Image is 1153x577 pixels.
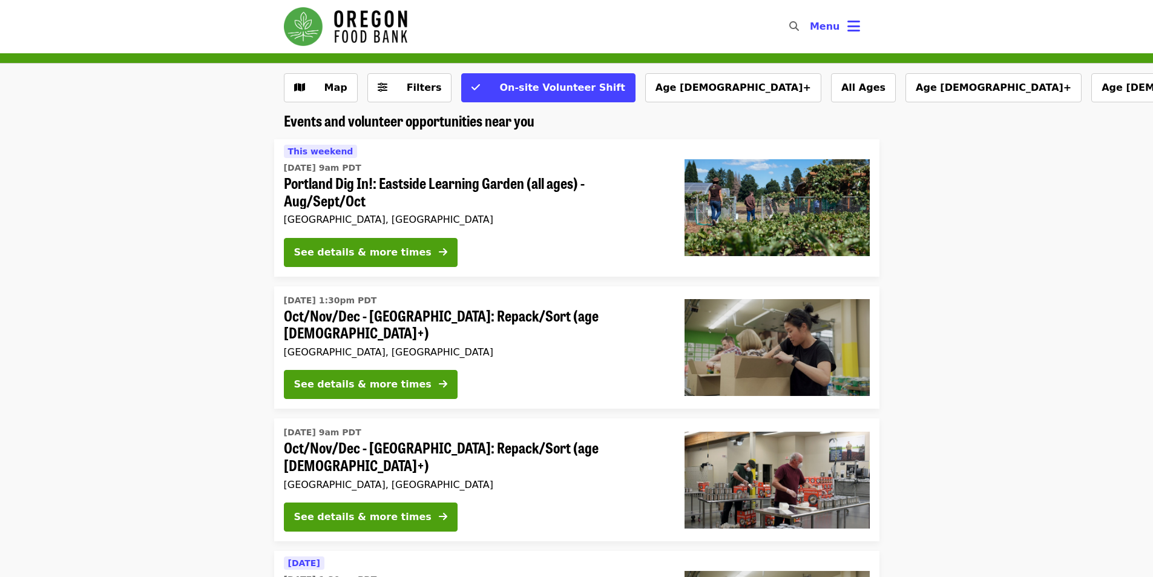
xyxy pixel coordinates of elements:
[810,21,840,32] span: Menu
[685,299,870,396] img: Oct/Nov/Dec - Portland: Repack/Sort (age 8+) organized by Oregon Food Bank
[789,21,799,32] i: search icon
[294,245,432,260] div: See details & more times
[284,370,458,399] button: See details & more times
[284,174,665,209] span: Portland Dig In!: Eastside Learning Garden (all ages) - Aug/Sept/Oct
[294,377,432,392] div: See details & more times
[499,82,625,93] span: On-site Volunteer Shift
[645,73,821,102] button: Age [DEMOGRAPHIC_DATA]+
[284,479,665,490] div: [GEOGRAPHIC_DATA], [GEOGRAPHIC_DATA]
[284,238,458,267] button: See details & more times
[800,12,870,41] button: Toggle account menu
[274,139,879,277] a: See details for "Portland Dig In!: Eastside Learning Garden (all ages) - Aug/Sept/Oct"
[407,82,442,93] span: Filters
[284,307,665,342] span: Oct/Nov/Dec - [GEOGRAPHIC_DATA]: Repack/Sort (age [DEMOGRAPHIC_DATA]+)
[284,439,665,474] span: Oct/Nov/Dec - [GEOGRAPHIC_DATA]: Repack/Sort (age [DEMOGRAPHIC_DATA]+)
[284,7,407,46] img: Oregon Food Bank - Home
[378,82,387,93] i: sliders-h icon
[284,162,361,174] time: [DATE] 9am PDT
[439,378,447,390] i: arrow-right icon
[847,18,860,35] i: bars icon
[461,73,635,102] button: On-site Volunteer Shift
[284,214,665,225] div: [GEOGRAPHIC_DATA], [GEOGRAPHIC_DATA]
[439,246,447,258] i: arrow-right icon
[685,432,870,529] img: Oct/Nov/Dec - Portland: Repack/Sort (age 16+) organized by Oregon Food Bank
[288,558,320,568] span: [DATE]
[274,286,879,409] a: See details for "Oct/Nov/Dec - Portland: Repack/Sort (age 8+)"
[284,110,534,131] span: Events and volunteer opportunities near you
[284,294,377,307] time: [DATE] 1:30pm PDT
[367,73,452,102] button: Filters (0 selected)
[284,426,361,439] time: [DATE] 9am PDT
[294,82,305,93] i: map icon
[685,159,870,256] img: Portland Dig In!: Eastside Learning Garden (all ages) - Aug/Sept/Oct organized by Oregon Food Bank
[284,346,665,358] div: [GEOGRAPHIC_DATA], [GEOGRAPHIC_DATA]
[831,73,896,102] button: All Ages
[439,511,447,523] i: arrow-right icon
[284,503,458,532] button: See details & more times
[274,418,879,541] a: See details for "Oct/Nov/Dec - Portland: Repack/Sort (age 16+)"
[806,12,816,41] input: Search
[294,510,432,524] div: See details & more times
[324,82,347,93] span: Map
[905,73,1082,102] button: Age [DEMOGRAPHIC_DATA]+
[471,82,480,93] i: check icon
[284,73,358,102] button: Show map view
[288,147,353,156] span: This weekend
